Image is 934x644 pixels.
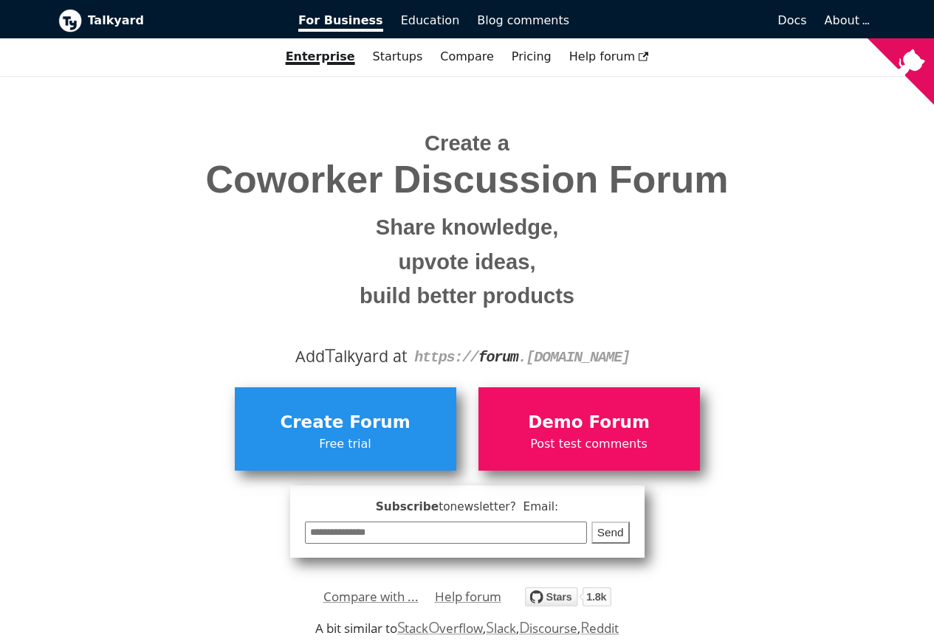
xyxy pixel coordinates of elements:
a: Demo ForumPost test comments [478,387,700,470]
img: Talkyard logo [58,9,82,32]
a: Star debiki/talkyard on GitHub [525,589,611,611]
a: Help forum [435,586,501,608]
span: Coworker Discussion Forum [69,159,865,201]
a: Compare [440,49,494,63]
span: R [580,617,590,637]
span: Help forum [569,49,649,63]
span: Free trial [242,434,449,454]
a: StackOverflow [397,620,484,637]
a: Compare with ... [323,586,419,608]
span: D [519,617,530,637]
span: Blog comments [477,13,569,27]
a: Pricing [503,44,560,69]
a: Talkyard logoTalkyard [58,9,278,32]
button: Send [591,522,630,544]
a: Startups [364,44,432,69]
span: Create a [425,131,509,155]
img: talkyard.svg [525,587,611,606]
a: Docs [578,8,816,33]
code: https:// . [DOMAIN_NAME] [414,349,630,366]
span: Demo Forum [486,409,693,437]
small: build better products [69,279,865,314]
b: Talkyard [88,11,278,30]
a: Slack [486,620,515,637]
small: upvote ideas, [69,245,865,280]
span: S [486,617,494,637]
div: Add alkyard at [69,344,865,369]
a: Enterprise [277,44,364,69]
span: Education [401,13,460,27]
span: Create Forum [242,409,449,437]
span: For Business [298,13,383,32]
a: Blog comments [468,8,578,33]
small: Share knowledge, [69,210,865,245]
a: For Business [289,8,392,33]
span: Docs [777,13,806,27]
a: Reddit [580,620,619,637]
span: to newsletter ? Email: [439,500,558,513]
a: Discourse [519,620,577,637]
span: T [325,342,335,368]
a: About [825,13,868,27]
span: Post test comments [486,434,693,454]
span: Subscribe [305,498,630,516]
span: S [397,617,405,637]
span: O [428,617,440,637]
strong: forum [478,349,518,366]
a: Help forum [560,44,658,69]
a: Create ForumFree trial [235,387,456,470]
a: Education [392,8,469,33]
